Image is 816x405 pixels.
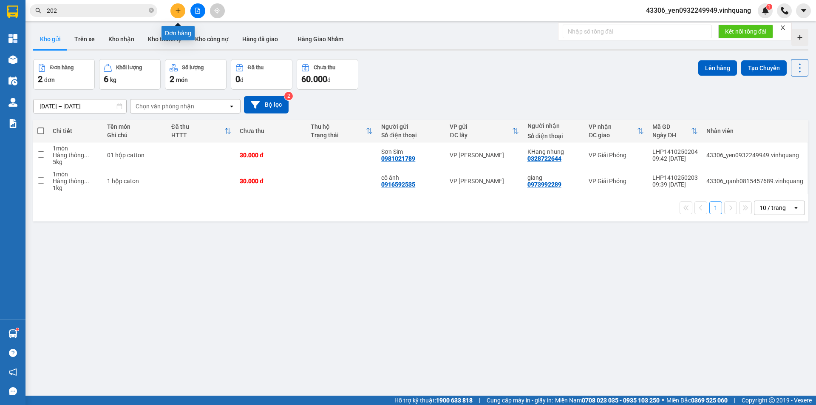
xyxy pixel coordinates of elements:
[327,76,331,83] span: đ
[769,397,775,403] span: copyright
[107,132,163,139] div: Ghi chú
[165,59,227,90] button: Số lượng2món
[149,8,154,13] span: close-circle
[228,103,235,110] svg: open
[381,123,441,130] div: Người gửi
[582,397,660,404] strong: 0708 023 035 - 0935 103 250
[527,181,561,188] div: 0973992289
[741,60,787,76] button: Tạo Chuyến
[53,178,99,184] div: Hàng thông thường
[436,397,473,404] strong: 1900 633 818
[766,4,772,10] sup: 1
[53,127,99,134] div: Chi tiết
[555,396,660,405] span: Miền Nam
[527,148,580,155] div: KHang nhung
[35,8,41,14] span: search
[34,99,126,113] input: Select a date range.
[47,6,147,15] input: Tìm tên, số ĐT hoặc mã đơn
[652,132,691,139] div: Ngày ĐH
[244,96,289,113] button: Bộ lọc
[450,152,518,159] div: VP [PERSON_NAME]
[652,148,698,155] div: LHP1410250204
[8,34,17,43] img: dashboard-icon
[8,119,17,128] img: solution-icon
[175,8,181,14] span: plus
[170,3,185,18] button: plus
[479,396,480,405] span: |
[240,76,244,83] span: đ
[33,29,68,49] button: Kho gửi
[167,120,235,142] th: Toggle SortBy
[171,123,224,130] div: Đã thu
[195,8,201,14] span: file-add
[53,152,99,159] div: Hàng thông thường
[563,25,711,38] input: Nhập số tổng đài
[662,399,664,402] span: ⚪️
[214,8,220,14] span: aim
[297,36,343,42] span: Hàng Giao Nhầm
[527,174,580,181] div: giang
[141,29,188,49] button: Kho thanh lý
[450,132,512,139] div: ĐC lấy
[104,74,108,84] span: 6
[44,76,55,83] span: đơn
[116,65,142,71] div: Khối lượng
[734,396,735,405] span: |
[301,74,327,84] span: 60.000
[53,145,99,152] div: 1 món
[698,60,737,76] button: Lên hàng
[589,178,644,184] div: VP Giải Phóng
[718,25,773,38] button: Kết nối tổng đài
[652,155,698,162] div: 09:42 [DATE]
[50,65,74,71] div: Đơn hàng
[84,178,89,184] span: ...
[16,328,19,331] sup: 1
[311,123,366,130] div: Thu hộ
[768,4,771,10] span: 1
[102,29,141,49] button: Kho nhận
[107,178,163,184] div: 1 hộp caton
[190,3,205,18] button: file-add
[791,29,808,46] div: Tạo kho hàng mới
[170,74,174,84] span: 2
[235,29,285,49] button: Hàng đã giao
[314,65,335,71] div: Chưa thu
[210,3,225,18] button: aim
[38,74,42,84] span: 2
[780,25,786,31] span: close
[306,120,377,142] th: Toggle SortBy
[652,181,698,188] div: 09:39 [DATE]
[706,178,803,184] div: 43306_qanh0815457689.vinhquang
[527,122,580,129] div: Người nhận
[53,171,99,178] div: 1 món
[381,181,415,188] div: 0916592535
[584,120,648,142] th: Toggle SortBy
[84,152,89,159] span: ...
[394,396,473,405] span: Hỗ trợ kỹ thuật:
[589,132,637,139] div: ĐC giao
[9,349,17,357] span: question-circle
[589,123,637,130] div: VP nhận
[9,387,17,395] span: message
[68,29,102,49] button: Trên xe
[9,368,17,376] span: notification
[8,76,17,85] img: warehouse-icon
[240,152,302,159] div: 30.000 đ
[33,59,95,90] button: Đơn hàng2đơn
[527,155,561,162] div: 0328722644
[381,132,441,139] div: Số điện thoại
[527,133,580,139] div: Số điện thoại
[149,7,154,15] span: close-circle
[639,5,758,16] span: 43306_yen0932249949.vinhquang
[240,178,302,184] div: 30.000 đ
[53,184,99,191] div: 1 kg
[110,76,116,83] span: kg
[450,178,518,184] div: VP [PERSON_NAME]
[8,98,17,107] img: warehouse-icon
[652,174,698,181] div: LHP1410250203
[781,7,788,14] img: phone-icon
[709,201,722,214] button: 1
[445,120,523,142] th: Toggle SortBy
[762,7,769,14] img: icon-new-feature
[666,396,728,405] span: Miền Bắc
